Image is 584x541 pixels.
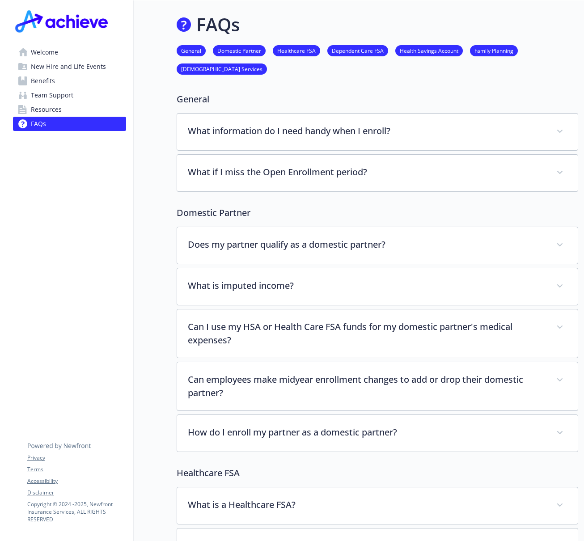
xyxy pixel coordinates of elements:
a: Accessibility [27,477,126,485]
p: Domestic Partner [177,206,578,220]
span: New Hire and Life Events [31,59,106,74]
div: Can I use my HSA or Health Care FSA funds for my domestic partner's medical expenses? [177,309,578,358]
a: General [177,46,206,55]
p: How do I enroll my partner as a domestic partner? [188,426,546,439]
span: Benefits [31,74,55,88]
a: Team Support [13,88,126,102]
p: What is imputed income? [188,279,546,292]
a: Disclaimer [27,489,126,497]
p: What if I miss the Open Enrollment period? [188,165,546,179]
p: General [177,93,578,106]
div: How do I enroll my partner as a domestic partner? [177,415,578,452]
a: Privacy [27,454,126,462]
span: FAQs [31,117,46,131]
p: What is a Healthcare FSA? [188,498,546,511]
a: Healthcare FSA [273,46,320,55]
a: Domestic Partner [213,46,266,55]
span: Welcome [31,45,58,59]
a: Welcome [13,45,126,59]
p: What information do I need handy when I enroll? [188,124,546,138]
p: Does my partner qualify as a domestic partner? [188,238,546,251]
a: New Hire and Life Events [13,59,126,74]
span: Resources [31,102,62,117]
div: What if I miss the Open Enrollment period? [177,155,578,191]
div: Can employees make midyear enrollment changes to add or drop their domestic partner? [177,362,578,410]
span: Team Support [31,88,73,102]
a: Terms [27,465,126,473]
a: Family Planning [470,46,518,55]
div: Does my partner qualify as a domestic partner? [177,227,578,264]
p: Can I use my HSA or Health Care FSA funds for my domestic partner's medical expenses? [188,320,546,347]
h1: FAQs [196,11,240,38]
a: Resources [13,102,126,117]
a: Health Savings Account [395,46,463,55]
div: What information do I need handy when I enroll? [177,114,578,150]
a: [DEMOGRAPHIC_DATA] Services [177,64,267,73]
p: Can employees make midyear enrollment changes to add or drop their domestic partner? [188,373,546,400]
a: FAQs [13,117,126,131]
a: Dependent Care FSA [327,46,388,55]
div: What is imputed income? [177,268,578,305]
div: What is a Healthcare FSA? [177,487,578,524]
p: Copyright © 2024 - 2025 , Newfront Insurance Services, ALL RIGHTS RESERVED [27,500,126,523]
a: Benefits [13,74,126,88]
p: Healthcare FSA [177,466,578,480]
